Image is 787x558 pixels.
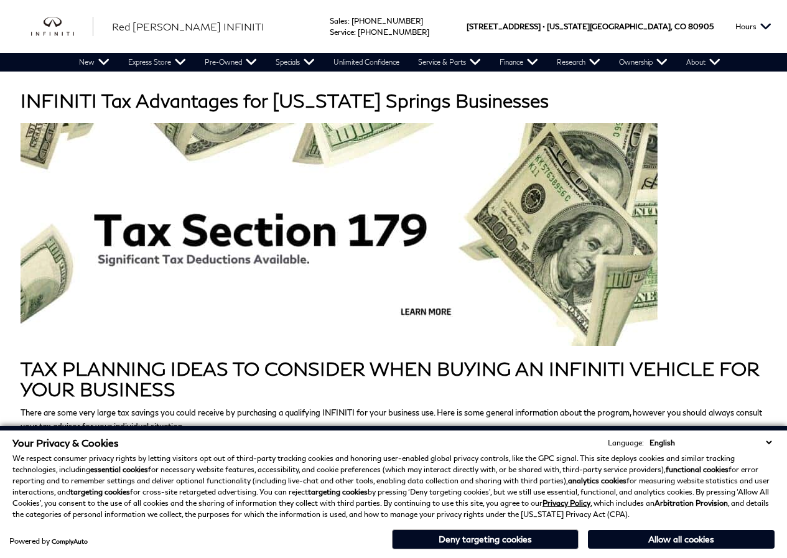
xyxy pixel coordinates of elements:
[490,53,547,72] a: Finance
[608,439,644,447] div: Language:
[568,476,626,485] strong: analytics cookies
[31,17,93,37] a: infiniti
[112,21,264,32] span: Red [PERSON_NAME] INFINITI
[358,27,429,37] a: [PHONE_NUMBER]
[666,465,729,474] strong: functional cookies
[677,53,730,72] a: About
[12,453,775,520] p: We respect consumer privacy rights by letting visitors opt out of third-party tracking cookies an...
[21,406,767,433] p: There are some very large tax savings you could receive by purchasing a qualifying INFINITI for y...
[12,437,119,449] span: Your Privacy & Cookies
[70,53,730,72] nav: Main Navigation
[195,53,266,72] a: Pre-Owned
[324,53,409,72] a: Unlimited Confidence
[352,16,423,26] a: [PHONE_NUMBER]
[543,498,590,508] a: Privacy Policy
[409,53,490,72] a: Service & Parts
[31,17,93,37] img: INFINITI
[547,53,610,72] a: Research
[21,123,658,346] img: Tax Savings on INFINITI SUVs
[21,357,760,400] strong: TAX PLANNING IDEAS TO CONSIDER WHEN BUYING AN INFINITI VEHICLE FOR YOUR BUSINESS
[9,537,88,545] div: Powered by
[266,53,324,72] a: Specials
[70,487,130,496] strong: targeting cookies
[610,53,677,72] a: Ownership
[119,53,195,72] a: Express Store
[588,530,775,549] button: Allow all cookies
[654,498,728,508] strong: Arbitration Provision
[308,487,368,496] strong: targeting cookies
[90,465,148,474] strong: essential cookies
[467,22,714,31] a: [STREET_ADDRESS] • [US_STATE][GEOGRAPHIC_DATA], CO 80905
[330,27,354,37] span: Service
[70,53,119,72] a: New
[21,90,767,111] h1: INFINITI Tax Advantages for [US_STATE] Springs Businesses
[646,437,775,449] select: Language Select
[392,529,579,549] button: Deny targeting cookies
[52,537,88,545] a: ComplyAuto
[354,27,356,37] span: :
[112,19,264,34] a: Red [PERSON_NAME] INFINITI
[348,16,350,26] span: :
[330,16,348,26] span: Sales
